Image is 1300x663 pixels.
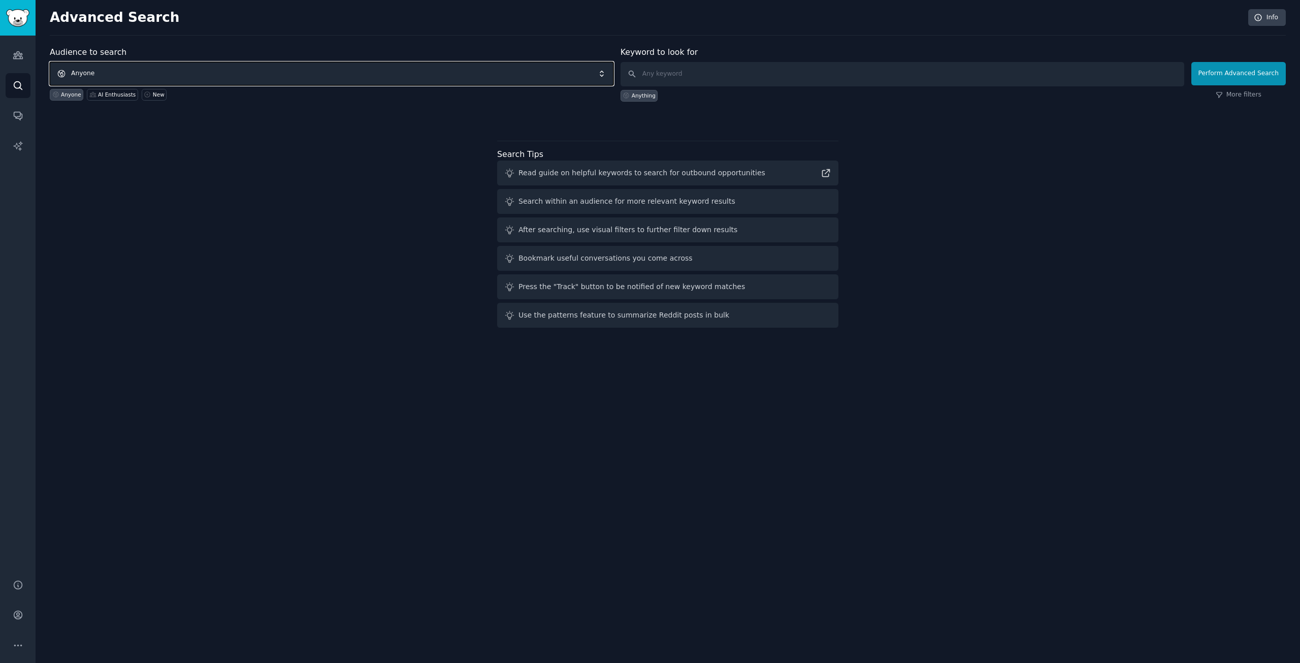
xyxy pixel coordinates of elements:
[153,91,165,98] div: New
[518,225,737,235] div: After searching, use visual filters to further filter down results
[621,62,1184,86] input: Any keyword
[497,149,543,159] label: Search Tips
[1191,62,1286,85] button: Perform Advanced Search
[6,9,29,27] img: GummySearch logo
[98,91,136,98] div: AI Enthusiasts
[518,168,765,178] div: Read guide on helpful keywords to search for outbound opportunities
[142,89,167,101] a: New
[1248,9,1286,26] a: Info
[518,310,729,321] div: Use the patterns feature to summarize Reddit posts in bulk
[518,281,745,292] div: Press the "Track" button to be notified of new keyword matches
[61,91,81,98] div: Anyone
[1216,90,1261,100] a: More filters
[621,47,698,57] label: Keyword to look for
[50,10,1243,26] h2: Advanced Search
[50,62,613,85] button: Anyone
[632,92,656,99] div: Anything
[518,196,735,207] div: Search within an audience for more relevant keyword results
[50,47,126,57] label: Audience to search
[518,253,693,264] div: Bookmark useful conversations you come across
